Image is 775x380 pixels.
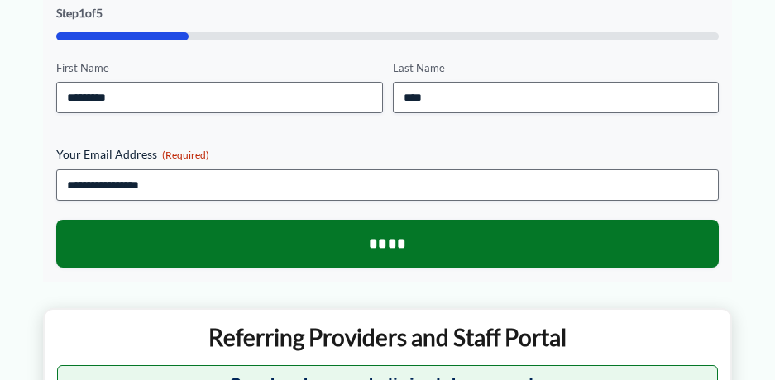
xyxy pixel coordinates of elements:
span: 1 [79,6,85,20]
p: Referring Providers and Staff Portal [57,322,718,352]
span: (Required) [162,149,209,161]
label: First Name [56,60,383,76]
span: 5 [96,6,103,20]
label: Last Name [393,60,720,76]
p: Step of [56,7,719,19]
label: Your Email Address [56,146,719,163]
